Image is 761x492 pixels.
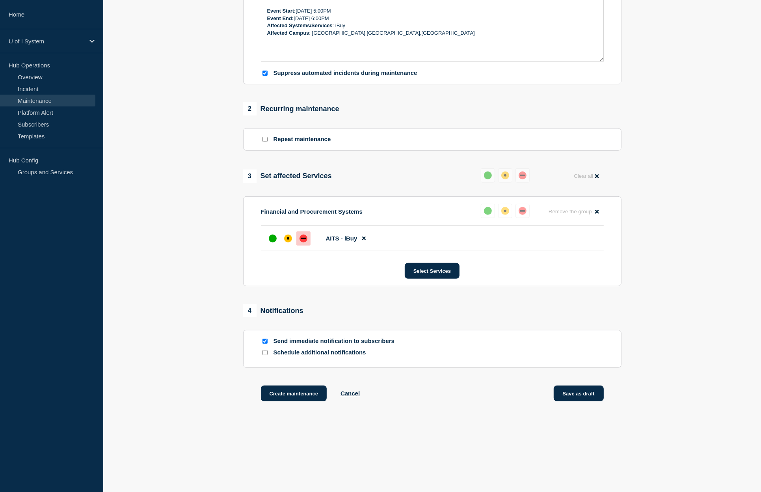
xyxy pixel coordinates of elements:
span: 3 [243,170,257,183]
div: up [484,207,492,215]
div: down [519,207,527,215]
button: Remove the group [544,204,604,219]
input: Send immediate notification to subscribers [262,339,268,344]
div: affected [501,171,509,179]
p: Send immediate notification to subscribers [274,337,400,345]
input: Schedule additional notifications [262,350,268,355]
p: Schedule additional notifications [274,349,400,356]
input: Repeat maintenance [262,137,268,142]
button: Select Services [405,263,460,279]
div: Recurring maintenance [243,102,339,116]
strong: Affected Systems/Services [267,22,333,28]
span: Remove the group [549,209,592,214]
p: : iBuy [267,22,597,29]
div: affected [284,235,292,242]
div: up [484,171,492,179]
span: 4 [243,304,257,317]
button: affected [498,204,512,218]
button: up [481,204,495,218]
p: Financial and Procurement Systems [261,208,363,215]
p: U of I System [9,38,84,45]
button: down [515,204,530,218]
p: [DATE] 6:00PM [267,15,597,22]
button: Create maintenance [261,386,327,401]
p: Repeat maintenance [274,136,331,143]
span: 2 [243,102,257,116]
input: Suppress automated incidents during maintenance [262,71,268,76]
div: down [519,171,527,179]
p: Suppress automated incidents during maintenance [274,69,417,77]
div: affected [501,207,509,215]
button: affected [498,168,512,183]
button: Cancel [340,390,360,397]
strong: Event End: [267,15,294,21]
strong: Affected Campus [267,30,309,36]
button: Save as draft [554,386,604,401]
p: [DATE] 5:00PM [267,7,597,15]
div: Set affected Services [243,170,332,183]
div: Notifications [243,304,303,317]
div: up [269,235,277,242]
button: down [515,168,530,183]
button: up [481,168,495,183]
button: Clear all [569,168,603,184]
strong: Event Start: [267,8,296,14]
span: AITS - iBuy [326,235,357,242]
p: : [GEOGRAPHIC_DATA],[GEOGRAPHIC_DATA],[GEOGRAPHIC_DATA] [267,30,597,37]
div: down [300,235,307,242]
